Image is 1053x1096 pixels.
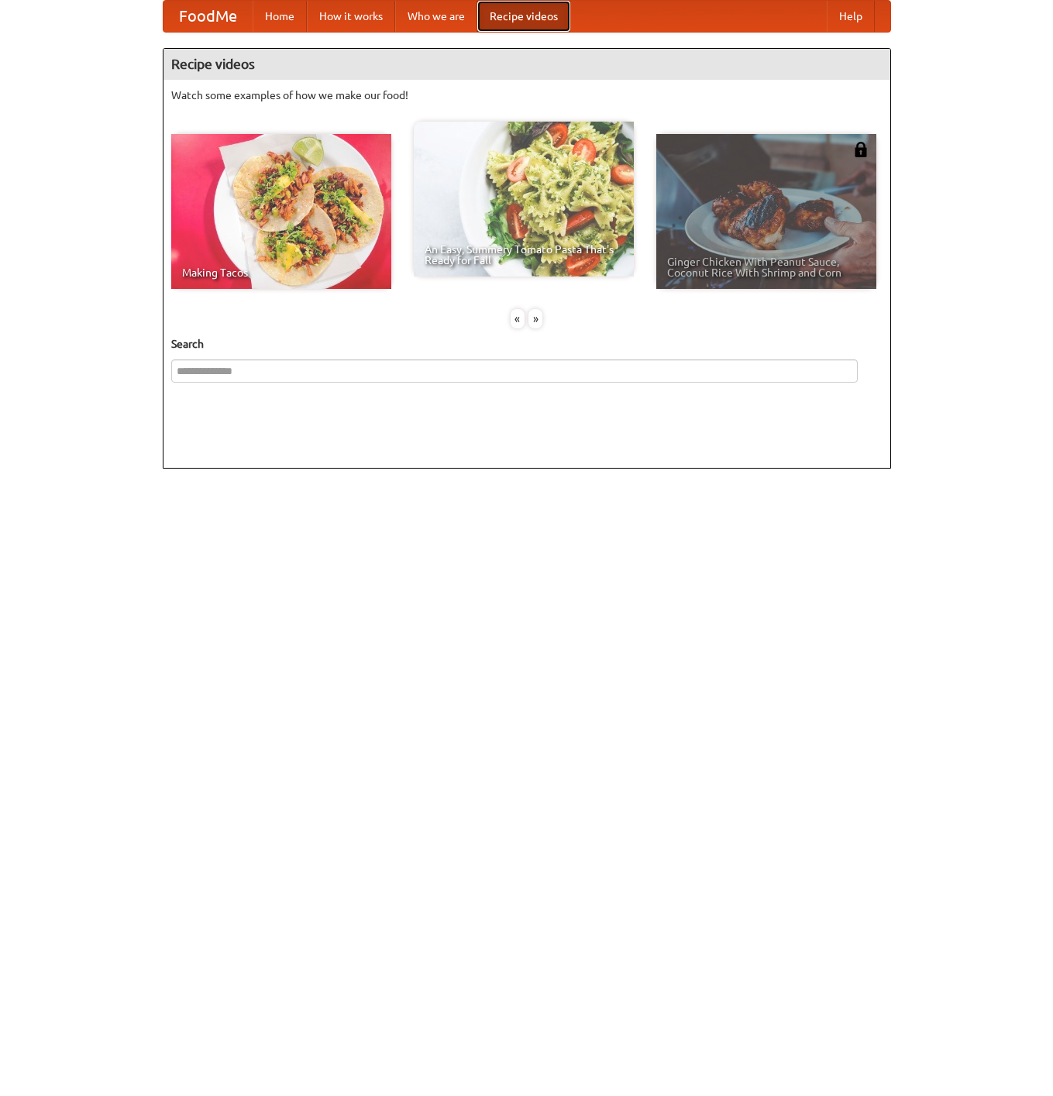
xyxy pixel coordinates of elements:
span: Making Tacos [182,267,380,278]
p: Watch some examples of how we make our food! [171,88,883,103]
a: FoodMe [163,1,253,32]
a: Help [827,1,875,32]
a: Who we are [395,1,477,32]
a: An Easy, Summery Tomato Pasta That's Ready for Fall [414,122,634,277]
div: « [511,309,525,328]
a: Making Tacos [171,134,391,289]
h4: Recipe videos [163,49,890,80]
div: » [528,309,542,328]
a: How it works [307,1,395,32]
img: 483408.png [853,142,869,157]
a: Home [253,1,307,32]
span: An Easy, Summery Tomato Pasta That's Ready for Fall [425,244,623,266]
h5: Search [171,336,883,352]
a: Recipe videos [477,1,570,32]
